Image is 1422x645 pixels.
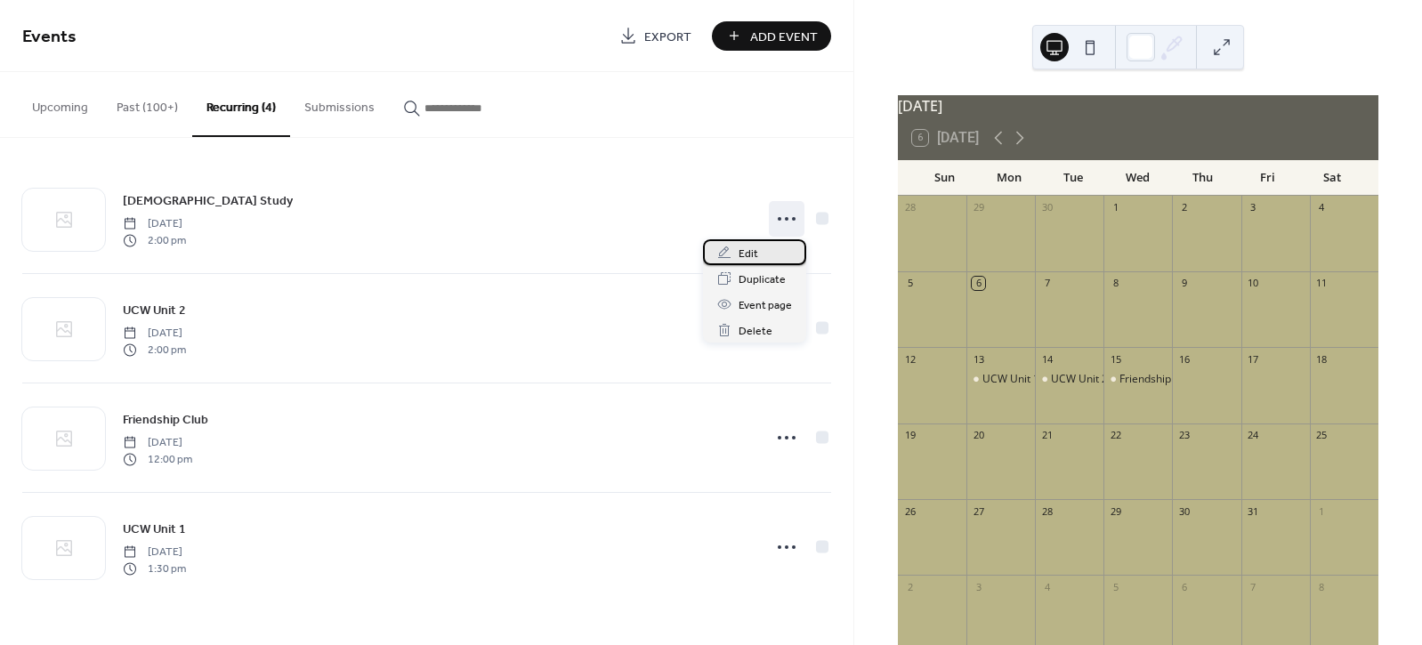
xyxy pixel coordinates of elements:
[739,245,758,263] span: Edit
[1119,372,1196,387] div: Friendship Club
[1109,429,1122,442] div: 22
[1315,580,1329,593] div: 8
[22,20,77,54] span: Events
[903,277,917,290] div: 5
[644,28,691,46] span: Export
[123,326,186,342] span: [DATE]
[123,451,192,467] span: 12:00 pm
[1170,160,1235,196] div: Thu
[903,580,917,593] div: 2
[1109,504,1122,518] div: 29
[898,95,1378,117] div: [DATE]
[192,72,290,137] button: Recurring (4)
[1247,277,1260,290] div: 10
[1109,352,1122,366] div: 15
[123,192,293,211] span: [DEMOGRAPHIC_DATA] Study
[123,520,186,539] span: UCW Unit 1
[1040,352,1054,366] div: 14
[290,72,389,135] button: Submissions
[1177,352,1191,366] div: 16
[1109,201,1122,214] div: 1
[123,216,186,232] span: [DATE]
[903,352,917,366] div: 12
[1315,201,1329,214] div: 4
[123,190,293,211] a: [DEMOGRAPHIC_DATA] Study
[123,300,186,320] a: UCW Unit 2
[606,21,705,51] a: Export
[1177,429,1191,442] div: 23
[972,504,985,518] div: 27
[912,160,977,196] div: Sun
[1040,277,1054,290] div: 7
[1040,504,1054,518] div: 28
[102,72,192,135] button: Past (100+)
[1177,277,1191,290] div: 9
[18,72,102,135] button: Upcoming
[739,322,772,341] span: Delete
[123,232,186,248] span: 2:00 pm
[123,409,208,430] a: Friendship Club
[1299,160,1364,196] div: Sat
[712,21,831,51] button: Add Event
[982,372,1039,387] div: UCW Unit 1
[1315,277,1329,290] div: 11
[972,201,985,214] div: 29
[966,372,1035,387] div: UCW Unit 1
[1315,429,1329,442] div: 25
[123,342,186,358] span: 2:00 pm
[1109,277,1122,290] div: 8
[1247,504,1260,518] div: 31
[1247,201,1260,214] div: 3
[1106,160,1171,196] div: Wed
[1041,160,1106,196] div: Tue
[972,580,985,593] div: 3
[1235,160,1300,196] div: Fri
[1177,201,1191,214] div: 2
[123,411,208,430] span: Friendship Club
[972,277,985,290] div: 6
[1315,352,1329,366] div: 18
[739,296,792,315] span: Event page
[1040,429,1054,442] div: 21
[903,429,917,442] div: 19
[976,160,1041,196] div: Mon
[903,201,917,214] div: 28
[972,429,985,442] div: 20
[1035,372,1103,387] div: UCW Unit 2
[1103,372,1172,387] div: Friendship Club
[739,270,786,289] span: Duplicate
[1315,504,1329,518] div: 1
[1247,352,1260,366] div: 17
[1177,504,1191,518] div: 30
[1051,372,1108,387] div: UCW Unit 2
[903,504,917,518] div: 26
[1247,580,1260,593] div: 7
[123,302,186,320] span: UCW Unit 2
[750,28,818,46] span: Add Event
[123,435,192,451] span: [DATE]
[972,352,985,366] div: 13
[123,544,186,560] span: [DATE]
[123,519,186,539] a: UCW Unit 1
[1109,580,1122,593] div: 5
[1177,580,1191,593] div: 6
[1247,429,1260,442] div: 24
[123,560,186,576] span: 1:30 pm
[1040,201,1054,214] div: 30
[1040,580,1054,593] div: 4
